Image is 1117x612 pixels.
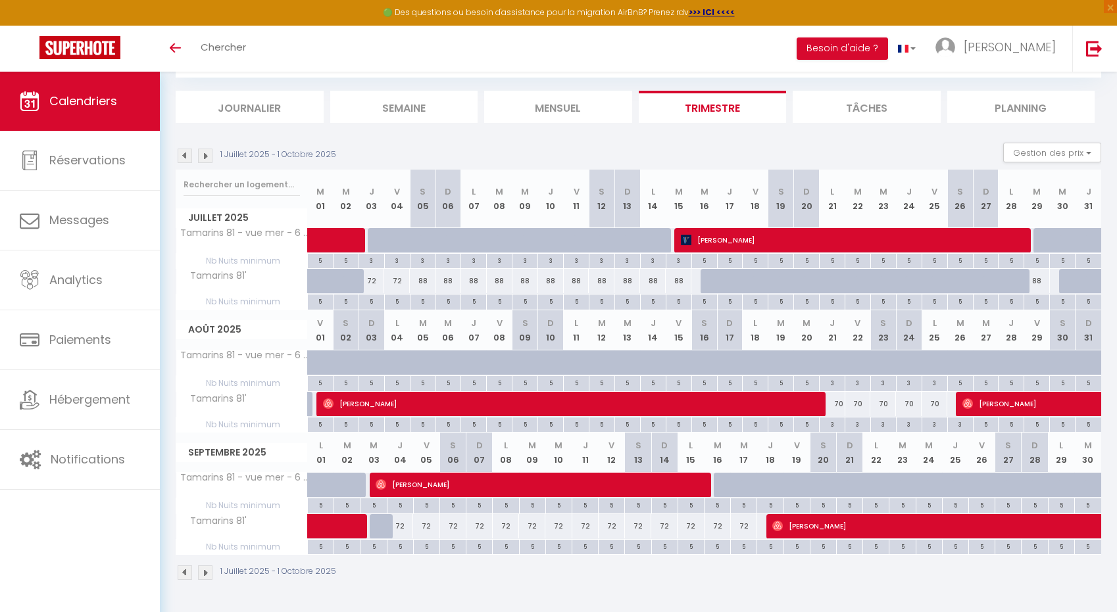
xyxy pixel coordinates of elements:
div: 5 [512,417,537,430]
abbr: L [753,317,757,329]
div: 88 [435,269,461,293]
abbr: S [957,185,963,198]
div: 5 [641,294,666,307]
li: Journalier [176,91,324,123]
div: 5 [564,376,589,388]
th: 02 [333,310,359,350]
abbr: M [880,185,887,198]
span: Nb Nuits minimum [176,376,307,390]
abbr: V [676,317,682,329]
div: 3 [922,376,947,388]
div: 5 [794,376,819,388]
abbr: S [1060,317,1066,329]
div: 5 [308,294,333,307]
div: 88 [487,269,512,293]
div: 5 [334,376,359,388]
abbr: S [701,317,707,329]
div: 5 [359,376,384,388]
div: 3 [871,376,896,388]
div: 88 [614,269,640,293]
th: 01 [308,170,334,228]
th: 10 [538,310,564,350]
div: 3 [410,254,435,266]
div: 3 [589,254,614,266]
div: 3 [436,254,461,266]
div: 5 [999,376,1024,388]
span: Tamarins 81 - vue mer - 6 pers [178,350,310,360]
th: 26 [947,310,973,350]
abbr: J [651,317,656,329]
abbr: J [1086,185,1091,198]
div: 5 [974,376,999,388]
abbr: L [1009,185,1013,198]
div: 5 [615,294,640,307]
th: 09 [512,170,538,228]
th: 22 [845,310,871,350]
abbr: S [880,317,886,329]
abbr: L [472,185,476,198]
span: [PERSON_NAME] [323,391,819,416]
div: 5 [410,294,435,307]
div: 5 [692,294,717,307]
th: 20 [794,310,820,350]
div: 5 [564,417,589,430]
div: 5 [615,376,640,388]
div: 70 [870,392,896,416]
th: 03 [359,170,384,228]
th: 04 [384,170,410,228]
th: 27 [973,170,999,228]
div: 5 [974,254,999,266]
abbr: M [982,317,990,329]
th: 30 [1050,170,1076,228]
th: 22 [845,170,871,228]
span: [PERSON_NAME] [681,227,1023,252]
span: [PERSON_NAME] [376,472,692,497]
div: 5 [436,417,461,430]
div: 3 [897,376,922,388]
th: 11 [564,170,589,228]
div: 88 [461,269,487,293]
div: 5 [871,294,896,307]
div: 5 [718,376,743,388]
div: 5 [948,294,973,307]
div: 5 [743,417,768,430]
th: 29 [1024,170,1050,228]
div: 5 [641,417,666,430]
abbr: D [726,317,733,329]
span: Hébergement [49,391,130,408]
div: 5 [1076,376,1101,388]
div: 5 [589,294,614,307]
th: 19 [768,170,794,228]
div: 5 [871,254,896,266]
div: 5 [461,417,486,430]
span: Réservations [49,152,126,168]
th: 30 [1050,310,1076,350]
div: 88 [410,269,435,293]
th: 29 [1024,310,1050,350]
abbr: M [854,185,862,198]
div: 88 [640,269,666,293]
div: 5 [692,376,717,388]
th: 08 [487,170,512,228]
abbr: V [394,185,400,198]
div: 72 [384,269,410,293]
img: ... [935,37,955,57]
div: 88 [589,269,614,293]
li: Mensuel [484,91,632,123]
th: 24 [896,310,922,350]
abbr: M [701,185,708,198]
div: 5 [512,376,537,388]
th: 13 [614,170,640,228]
div: 5 [820,294,845,307]
div: 3 [615,254,640,266]
div: 5 [487,294,512,307]
abbr: L [651,185,655,198]
div: 5 [999,254,1024,266]
abbr: J [471,317,476,329]
th: 19 [768,310,794,350]
abbr: V [931,185,937,198]
div: 5 [1076,254,1101,266]
abbr: M [342,185,350,198]
div: 3 [666,254,691,266]
div: 3 [820,417,845,430]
